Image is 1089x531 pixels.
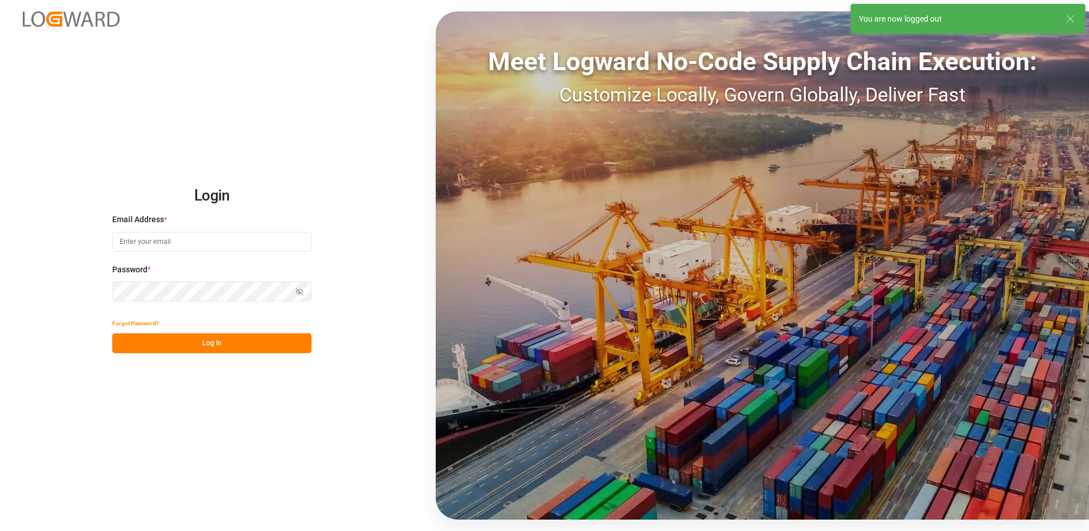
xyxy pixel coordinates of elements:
button: Forgot Password? [112,313,159,333]
span: Password [112,264,148,276]
input: Enter your email [112,232,312,252]
div: Customize Locally, Govern Globally, Deliver Fast [436,80,1089,109]
img: Logward_new_orange.png [23,11,120,27]
button: Log In [112,333,312,353]
h2: Login [112,178,312,214]
span: Email Address [112,214,164,226]
div: Meet Logward No-Code Supply Chain Execution: [436,43,1089,80]
div: You are now logged out [859,13,1055,25]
